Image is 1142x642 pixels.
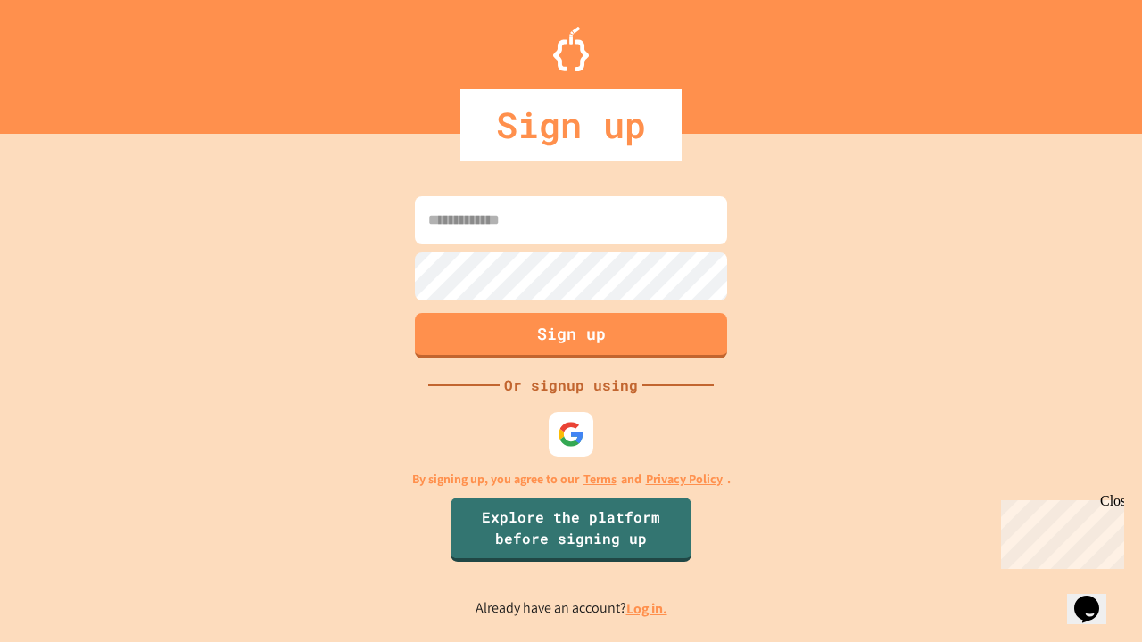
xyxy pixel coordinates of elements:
[994,493,1124,569] iframe: chat widget
[460,89,682,160] div: Sign up
[415,313,727,358] button: Sign up
[1067,571,1124,624] iframe: chat widget
[500,374,642,396] div: Or signup using
[553,27,589,71] img: Logo.svg
[7,7,123,113] div: Chat with us now!Close
[451,498,691,562] a: Explore the platform before signing up
[412,470,731,489] p: By signing up, you agree to our and .
[476,597,667,620] p: Already have an account?
[646,470,723,489] a: Privacy Policy
[583,470,617,489] a: Terms
[558,421,584,448] img: google-icon.svg
[626,599,667,618] a: Log in.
